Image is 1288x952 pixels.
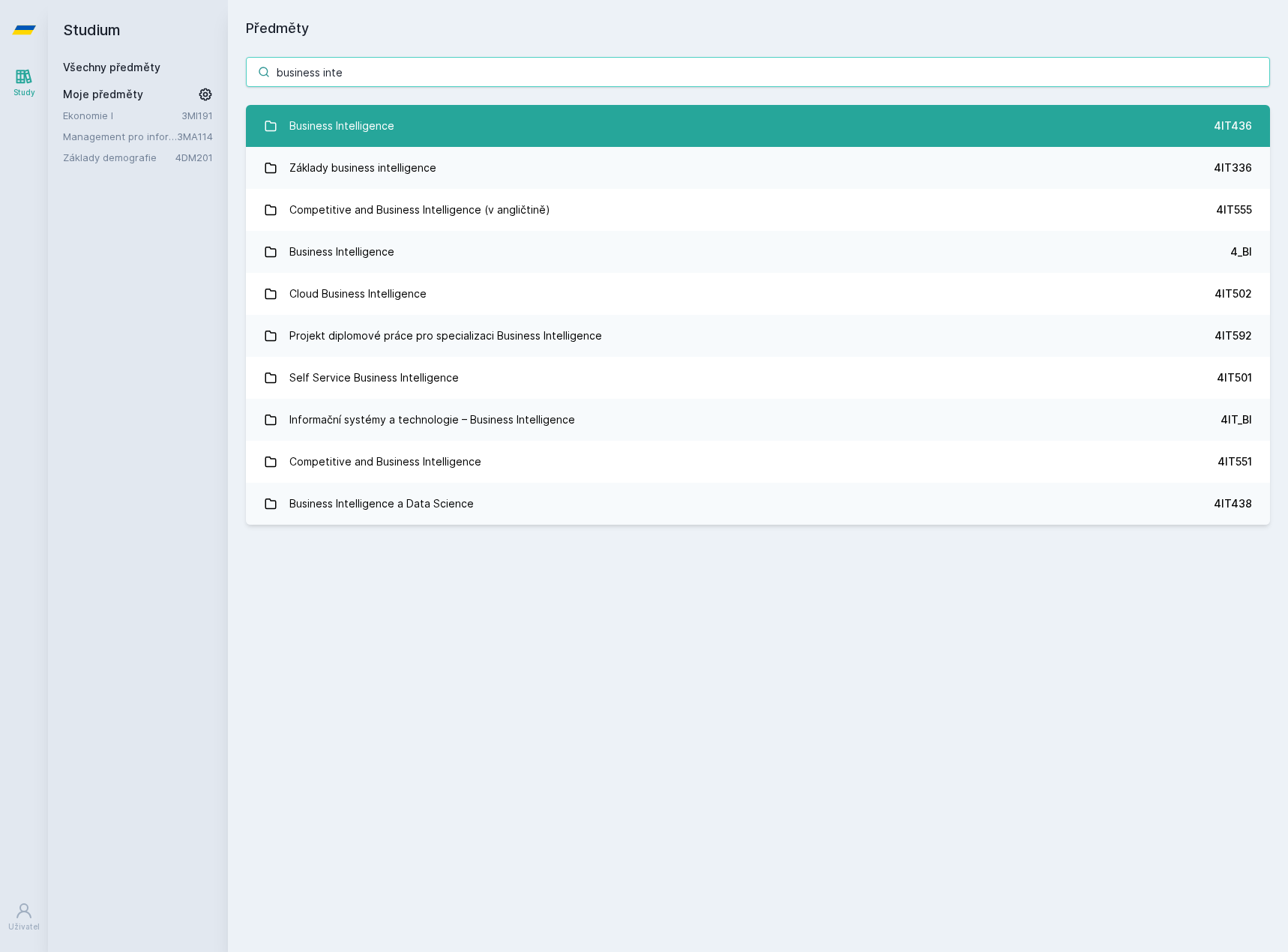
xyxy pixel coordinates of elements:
[1216,202,1252,217] div: 4IT555
[63,150,175,165] a: Základy demografie
[175,151,213,163] a: 4DM201
[246,105,1270,147] a: Business Intelligence 4IT436
[63,61,160,73] a: Všechny předměty
[289,111,394,141] div: Business Intelligence
[13,87,35,98] div: Study
[289,279,427,309] div: Cloud Business Intelligence
[1218,454,1252,469] div: 4IT551
[1214,496,1252,511] div: 4IT438
[63,87,143,102] span: Moje předměty
[181,109,213,121] a: 3MI191
[289,405,575,435] div: Informační systémy a technologie – Business Intelligence
[1215,328,1252,343] div: 4IT592
[3,60,45,106] a: Study
[289,195,550,225] div: Competitive and Business Intelligence (v angličtině)
[246,357,1270,399] a: Self Service Business Intelligence 4IT501
[1221,412,1252,427] div: 4IT_BI
[289,321,602,351] div: Projekt diplomové práce pro specializaci Business Intelligence
[63,129,177,144] a: Management pro informatiky a statistiky
[246,18,1270,39] h1: Předměty
[8,921,40,933] div: Uživatel
[289,447,481,477] div: Competitive and Business Intelligence
[246,273,1270,315] a: Cloud Business Intelligence 4IT502
[246,147,1270,189] a: Základy business intelligence 4IT336
[289,153,436,183] div: Základy business intelligence
[1214,160,1252,175] div: 4IT336
[177,130,213,142] a: 3MA114
[246,399,1270,441] a: Informační systémy a technologie – Business Intelligence 4IT_BI
[289,363,459,393] div: Self Service Business Intelligence
[246,483,1270,525] a: Business Intelligence a Data Science 4IT438
[246,441,1270,483] a: Competitive and Business Intelligence 4IT551
[3,894,45,940] a: Uživatel
[63,108,181,123] a: Ekonomie I
[1217,370,1252,385] div: 4IT501
[289,237,394,267] div: Business Intelligence
[246,231,1270,273] a: Business Intelligence 4_BI
[289,489,474,519] div: Business Intelligence a Data Science
[246,189,1270,231] a: Competitive and Business Intelligence (v angličtině) 4IT555
[1230,244,1252,259] div: 4_BI
[1214,118,1252,133] div: 4IT436
[246,57,1270,87] input: Název nebo ident předmětu…
[1215,286,1252,301] div: 4IT502
[246,315,1270,357] a: Projekt diplomové práce pro specializaci Business Intelligence 4IT592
